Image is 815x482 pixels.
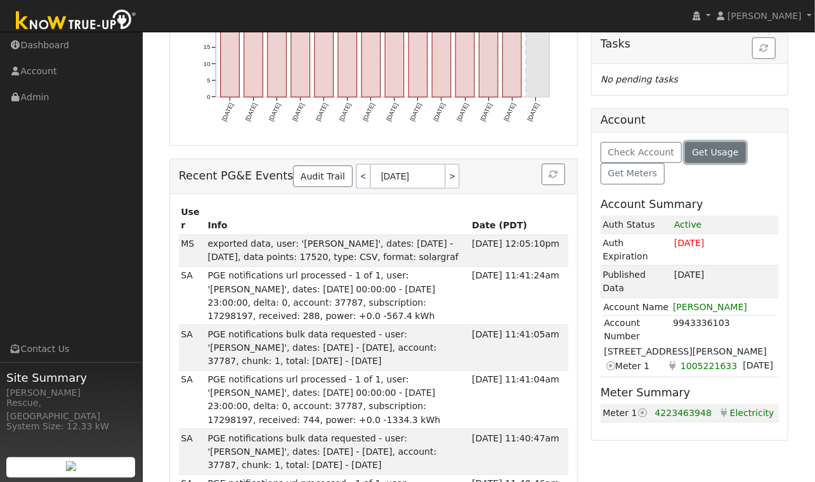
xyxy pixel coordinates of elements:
[179,429,205,474] td: SDP Admin
[204,60,211,67] text: 10
[207,77,210,84] text: 5
[205,235,470,266] td: exported data, user: '[PERSON_NAME]', dates: [DATE] - [DATE], data points: 17520, type: CSV, form...
[672,316,776,344] td: 9943336103
[601,74,678,84] i: No pending tasks
[678,359,740,374] span: Usage Point: 4223463948 Service Agreement ID: 9946633737
[6,369,136,386] span: Site Summary
[672,300,777,315] td: [PERSON_NAME]
[601,266,672,297] td: Published Data
[601,114,646,126] h5: Account
[338,101,353,122] text: [DATE]
[637,408,649,417] i: Current meter
[470,325,568,370] td: [DATE] 11:41:05am
[667,360,679,373] i: Electricity
[293,166,352,187] a: Audit Trail
[179,235,205,266] td: Meghan Stimmler
[267,101,282,122] text: [DATE]
[207,93,210,100] text: 0
[655,408,712,418] span: 4223463948
[601,386,779,400] h5: Meter Summary
[526,101,540,122] text: [DATE]
[179,164,568,189] h5: Recent PG&E Events
[601,37,779,51] h5: Tasks
[470,429,568,474] td: [DATE] 11:40:47am
[446,164,460,189] a: >
[408,101,423,122] text: [DATE]
[601,404,653,422] td: Meter 1
[502,101,517,122] text: [DATE]
[470,370,568,429] td: [DATE] 11:41:04am
[179,266,205,325] td: SDP Admin
[290,101,305,122] text: [DATE]
[608,147,674,157] span: Check Account
[470,266,568,325] td: [DATE] 11:41:24am
[6,386,136,400] div: [PERSON_NAME]
[603,359,666,374] td: Meter 1
[244,101,258,122] text: [DATE]
[601,198,779,211] h5: Account Summary
[470,203,568,235] th: Date (PDT)
[204,27,211,34] text: 20
[205,370,470,429] td: PGE notifications url processed - 1 of 1, user: '[PERSON_NAME]', dates: [DATE] 00:00:00 - [DATE] ...
[205,266,470,325] td: PGE notifications url processed - 1 of 1, user: '[PERSON_NAME]', dates: [DATE] 00:00:00 - [DATE] ...
[455,101,470,122] text: [DATE]
[717,404,779,422] td: Electricity
[601,234,672,266] td: Auth Expiration
[479,101,493,122] text: [DATE]
[692,147,738,157] span: Get Usage
[719,408,730,417] i: Electricity
[356,164,370,189] a: <
[385,101,400,122] text: [DATE]
[10,7,143,36] img: Know True-Up
[752,37,776,59] button: Refresh
[205,429,470,474] td: PGE notifications bulk data requested - user: '[PERSON_NAME]', dates: [DATE] - [DATE], account: 3...
[603,344,776,359] td: [STREET_ADDRESS][PERSON_NAME]
[6,396,136,423] div: Rescue, [GEOGRAPHIC_DATA]
[66,461,76,471] img: retrieve
[601,216,672,234] td: Auth Status
[603,316,672,344] td: Account Number
[179,203,205,235] th: User
[432,101,447,122] text: [DATE]
[179,325,205,370] td: SDP Admin
[604,360,615,373] i: Current meter
[362,101,376,122] text: [DATE]
[470,235,568,266] td: [DATE] 12:05:10pm
[179,370,205,429] td: SDP Admin
[205,203,470,235] th: Info
[672,234,779,266] td: [DATE]
[603,300,672,315] td: Account Name
[672,216,779,234] td: 1
[204,43,211,50] text: 15
[220,101,235,122] text: [DATE]
[314,101,329,122] text: [DATE]
[685,142,747,164] button: Get Usage
[674,270,705,280] span: [DATE]
[542,164,565,185] button: Refresh
[608,168,657,178] span: Get Meters
[601,163,665,185] button: Get Meters
[6,420,136,433] div: System Size: 12.33 kW
[741,358,776,373] span: Sign Date
[205,325,470,370] td: PGE notifications bulk data requested - user: '[PERSON_NAME]', dates: [DATE] - [DATE], account: 3...
[601,142,682,164] button: Check Account
[727,11,802,21] span: [PERSON_NAME]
